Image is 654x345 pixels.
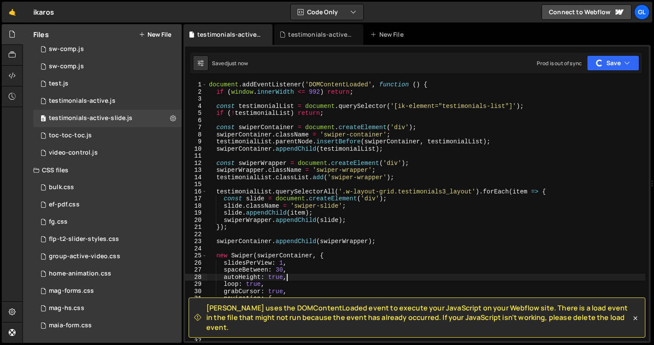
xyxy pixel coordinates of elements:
[185,110,207,117] div: 5
[185,131,207,139] div: 8
[185,245,207,253] div: 24
[197,30,262,39] div: testimonials-active-slide.js
[185,89,207,96] div: 2
[185,309,207,317] div: 33
[185,195,207,203] div: 17
[185,338,207,345] div: 37
[49,149,98,157] div: video-control.js
[49,304,84,312] div: mag-hs.css
[185,188,207,196] div: 16
[185,224,207,231] div: 21
[542,4,632,20] a: Connect to Webflow
[2,2,23,22] a: 🤙
[185,103,207,110] div: 4
[33,30,49,39] h2: Files
[49,114,132,122] div: testimonials-active-slide.js
[370,30,407,39] div: New File
[33,300,182,317] div: 5811/14852.css
[587,55,639,71] button: Save
[33,265,182,282] div: 5811/11867.css
[33,179,182,196] div: 5811/10846.css
[185,167,207,174] div: 13
[185,138,207,146] div: 9
[185,323,207,331] div: 35
[185,288,207,295] div: 30
[228,60,248,67] div: just now
[33,92,182,110] div: 5811/45976.js
[185,160,207,167] div: 12
[185,238,207,245] div: 23
[33,110,182,127] div: 5811/45982.js
[185,266,207,274] div: 27
[49,63,84,70] div: sw-comp.js
[185,209,207,217] div: 19
[49,253,120,260] div: group-active-video.css
[23,161,182,179] div: CSS files
[49,322,92,329] div: maia-form.css
[185,146,207,153] div: 10
[33,231,182,248] div: 5811/17788.css
[33,41,182,58] div: 5811/28690.js
[185,203,207,210] div: 18
[185,295,207,302] div: 31
[49,80,68,88] div: test.js
[49,184,74,191] div: bulk.css
[33,127,182,144] div: 5811/20788.js
[49,287,94,295] div: mag-forms.css
[185,317,207,324] div: 34
[185,181,207,188] div: 15
[185,281,207,288] div: 29
[185,152,207,160] div: 11
[41,116,46,123] span: 0
[634,4,650,20] a: Gl
[33,144,182,161] div: 5811/26462.js
[185,331,207,338] div: 36
[33,317,182,334] div: 5811/17659.css
[185,217,207,224] div: 20
[185,117,207,124] div: 6
[49,132,92,139] div: toc-toc-toc.js
[185,260,207,267] div: 26
[33,75,182,92] div: 5811/16339.js
[288,30,353,39] div: testimonials-active.js
[185,231,207,238] div: 22
[33,248,182,265] div: 5811/26116.css
[49,218,67,226] div: fg.css
[49,270,111,278] div: home-animation.css
[185,124,207,131] div: 7
[185,302,207,310] div: 32
[185,81,207,89] div: 1
[212,60,248,67] div: Saved
[33,58,182,75] div: 5811/28691.js
[33,213,182,231] div: 5811/16840.css
[33,196,182,213] div: 5811/15291.css
[139,31,171,38] button: New File
[537,60,582,67] div: Prod is out of sync
[291,4,363,20] button: Code Only
[33,282,182,300] div: 5811/15080.css
[185,274,207,281] div: 28
[206,303,631,332] span: [PERSON_NAME] uses the DOMContentLoaded event to execute your JavaScript on your Webflow site. Th...
[185,174,207,181] div: 14
[185,95,207,103] div: 3
[49,45,84,53] div: sw-comp.js
[49,235,119,243] div: flp-t2-slider-styles.css
[49,97,115,105] div: testimonials-active.js
[49,201,80,209] div: ef-pdf.css
[33,7,54,17] div: ikaros
[185,252,207,260] div: 25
